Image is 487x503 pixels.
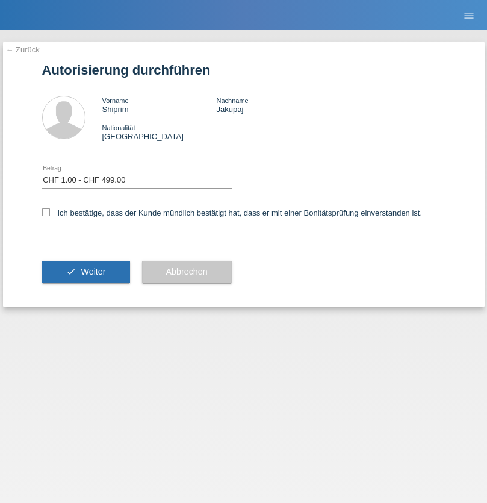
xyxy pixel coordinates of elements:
[6,45,40,54] a: ← Zurück
[216,97,248,104] span: Nachname
[216,96,330,114] div: Jakupaj
[102,96,217,114] div: Shiprim
[142,261,232,284] button: Abbrechen
[102,97,129,104] span: Vorname
[166,267,208,276] span: Abbrechen
[463,10,475,22] i: menu
[81,267,105,276] span: Weiter
[42,261,130,284] button: check Weiter
[42,208,423,217] label: Ich bestätige, dass der Kunde mündlich bestätigt hat, dass er mit einer Bonitätsprüfung einversta...
[102,123,217,141] div: [GEOGRAPHIC_DATA]
[457,11,481,19] a: menu
[42,63,445,78] h1: Autorisierung durchführen
[102,124,135,131] span: Nationalität
[66,267,76,276] i: check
